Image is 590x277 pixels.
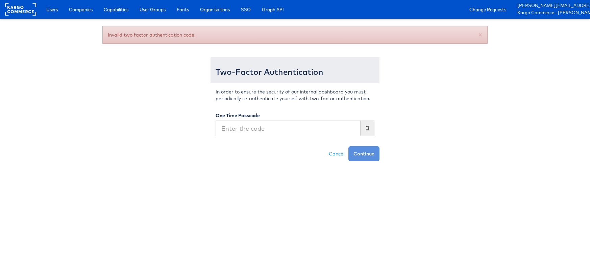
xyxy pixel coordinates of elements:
span: SSO [241,6,251,13]
a: Change Requests [464,3,511,16]
span: User Groups [140,6,166,13]
h3: Two-Factor Authentication [216,67,374,76]
span: Organisations [200,6,230,13]
button: Close [478,31,483,38]
span: Users [46,6,58,13]
a: Cancel [325,146,348,161]
div: Invalid two factor authentication code. [102,26,488,44]
button: Continue [348,146,379,161]
span: × [478,30,483,39]
label: One Time Passcode [216,112,260,119]
p: In order to ensure the security of our internal dashboard you must periodically re-authenticate y... [216,88,374,102]
span: Fonts [177,6,189,13]
a: Companies [64,3,98,16]
a: User Groups [134,3,171,16]
span: Companies [69,6,93,13]
a: Kargo Commerce - [PERSON_NAME] [517,9,585,17]
a: Capabilities [99,3,133,16]
a: [PERSON_NAME][EMAIL_ADDRESS][PERSON_NAME][DOMAIN_NAME] [517,2,585,9]
a: Graph API [257,3,289,16]
a: Organisations [195,3,235,16]
input: Enter the code [216,121,361,136]
a: Fonts [172,3,194,16]
span: Capabilities [104,6,128,13]
a: SSO [236,3,256,16]
a: Users [41,3,63,16]
span: Graph API [262,6,284,13]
